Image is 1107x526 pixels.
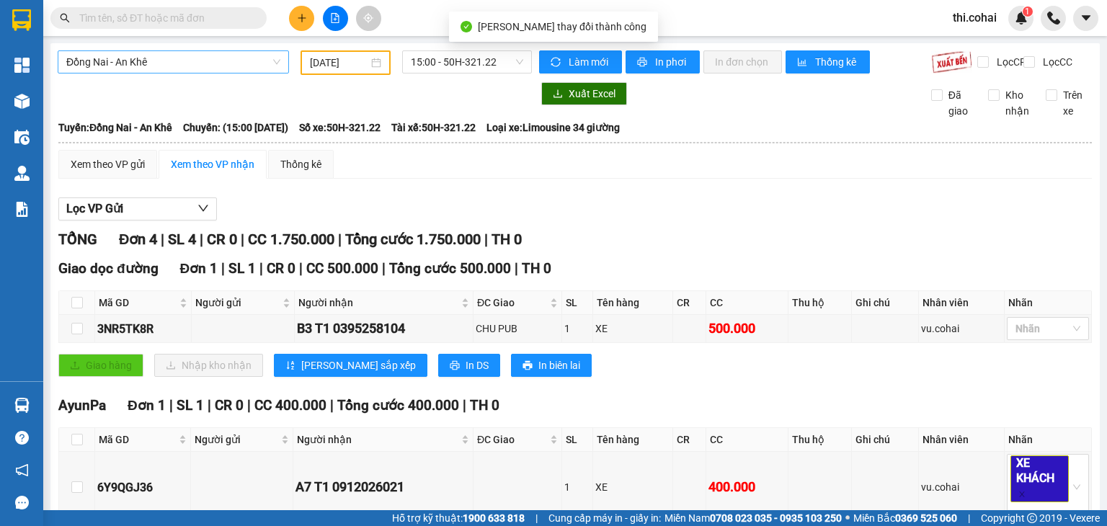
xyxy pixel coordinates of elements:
[411,51,524,73] span: 15:00 - 50H-321.22
[60,13,70,23] span: search
[14,58,30,73] img: dashboard-icon
[919,428,1005,452] th: Nhân viên
[1037,54,1075,70] span: Lọc CC
[815,54,858,70] span: Thống kê
[58,260,159,277] span: Giao dọc đường
[183,120,288,135] span: Chuyến: (15:00 [DATE])
[991,54,1028,70] span: Lọc CR
[58,397,106,414] span: AyunPa
[389,260,511,277] span: Tổng cước 500.000
[241,231,244,248] span: |
[562,291,593,315] th: SL
[15,463,29,477] span: notification
[664,510,842,526] span: Miền Nam
[710,512,842,524] strong: 0708 023 035 - 0935 103 250
[797,57,809,68] span: bar-chart
[285,360,295,372] span: sort-ascending
[470,397,499,414] span: TH 0
[593,291,673,315] th: Tên hàng
[267,260,295,277] span: CR 0
[595,479,670,495] div: XE
[392,510,525,526] span: Hỗ trợ kỹ thuật:
[853,510,957,526] span: Miền Bắc
[299,120,381,135] span: Số xe: 50H-321.22
[391,120,476,135] span: Tài xế: 50H-321.22
[14,94,30,109] img: warehouse-icon
[301,357,416,373] span: [PERSON_NAME] sắp xếp
[655,54,688,70] span: In phơi
[921,321,1002,336] div: vu.cohai
[310,55,368,71] input: 11/09/2025
[476,321,560,336] div: CHU PUB
[541,82,627,105] button: downloadXuất Excel
[595,321,670,336] div: XE
[247,397,251,414] span: |
[895,512,957,524] strong: 0369 525 060
[207,231,237,248] span: CR 0
[99,295,177,311] span: Mã GD
[1023,6,1033,17] sup: 1
[119,231,157,248] span: Đơn 4
[228,260,256,277] span: SL 1
[450,360,460,372] span: printer
[919,291,1005,315] th: Nhân viên
[703,50,782,73] button: In đơn chọn
[66,200,123,218] span: Lọc VP Gửi
[306,260,378,277] span: CC 500.000
[1010,455,1069,502] span: XE KHÁCH
[298,295,458,311] span: Người nhận
[931,50,972,73] img: 9k=
[515,260,518,277] span: |
[477,295,548,311] span: ĐC Giao
[280,156,321,172] div: Thống kê
[438,354,500,377] button: printerIn DS
[708,318,786,339] div: 500.000
[564,479,590,495] div: 1
[297,432,458,447] span: Người nhận
[1073,6,1098,31] button: caret-down
[486,120,620,135] span: Loại xe: Limousine 34 giường
[248,231,334,248] span: CC 1.750.000
[786,50,870,73] button: bar-chartThống kê
[338,231,342,248] span: |
[128,397,166,414] span: Đơn 1
[466,357,489,373] span: In DS
[208,397,211,414] span: |
[14,166,30,181] img: warehouse-icon
[548,510,661,526] span: Cung cấp máy in - giấy in:
[14,202,30,217] img: solution-icon
[535,510,538,526] span: |
[169,397,173,414] span: |
[1025,6,1030,17] span: 1
[626,50,700,73] button: printerIn phơi
[551,57,563,68] span: sync
[1008,432,1088,447] div: Nhãn
[289,6,314,31] button: plus
[195,295,279,311] span: Người gửi
[461,21,472,32] span: check-circle
[197,202,209,214] span: down
[564,321,590,336] div: 1
[852,291,919,315] th: Ghi chú
[71,156,145,172] div: Xem theo VP gửi
[356,6,381,31] button: aim
[477,432,548,447] span: ĐC Giao
[921,479,1002,495] div: vu.cohai
[511,354,592,377] button: printerIn biên lai
[478,21,646,32] span: [PERSON_NAME] thay đổi thành công
[941,9,1008,27] span: thi.cohai
[788,428,853,452] th: Thu hộ
[97,478,188,496] div: 6Y9QGJ36
[673,291,706,315] th: CR
[200,231,203,248] span: |
[58,231,97,248] span: TỔNG
[97,320,189,338] div: 3NR5TK8R
[254,397,326,414] span: CC 400.000
[58,197,217,220] button: Lọc VP Gửi
[1080,12,1093,24] span: caret-down
[14,130,30,145] img: warehouse-icon
[95,452,191,523] td: 6Y9QGJ36
[15,431,29,445] span: question-circle
[297,13,307,23] span: plus
[522,260,551,277] span: TH 0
